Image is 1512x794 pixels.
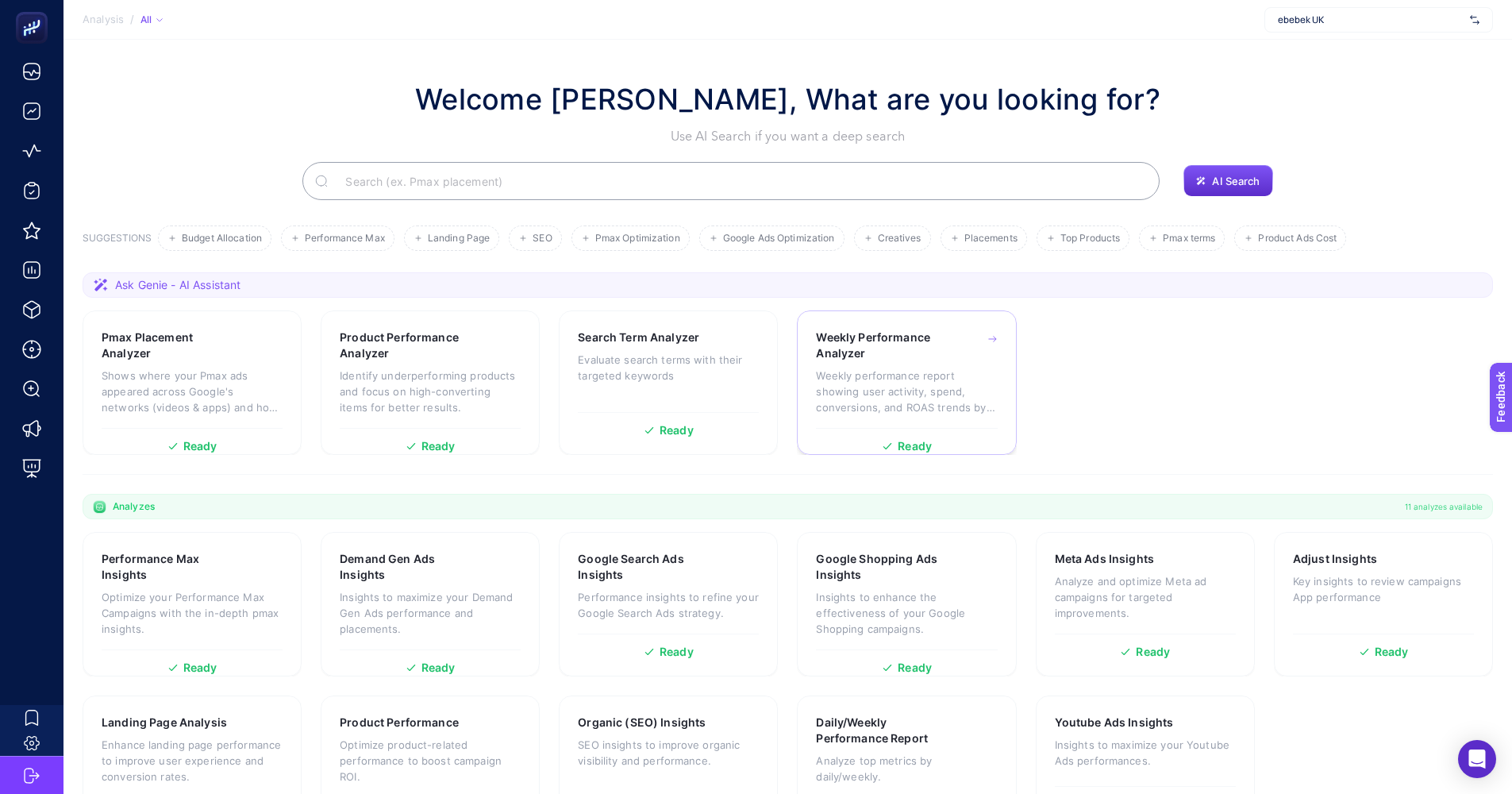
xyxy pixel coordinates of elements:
h3: Product Performance [340,715,459,730]
h3: Google Shopping Ads Insights [816,551,949,583]
a: Meta Ads InsightsAnalyze and optimize Meta ad campaigns for targeted improvements.Ready [1036,532,1255,676]
p: Key insights to review campaigns App performance [1293,573,1474,605]
span: Ready [660,646,694,657]
p: SEO insights to improve organic visibility and performance. [578,737,759,769]
img: svg%3e [1470,12,1479,28]
h3: Google Search Ads Insights [578,551,710,583]
a: Demand Gen Ads InsightsInsights to maximize your Demand Gen Ads performance and placements.Ready [321,532,540,676]
p: Performance insights to refine your Google Search Ads strategy. [578,589,759,621]
div: All [140,13,163,26]
p: Analyze and optimize Meta ad campaigns for targeted improvements. [1055,573,1236,621]
a: Product Performance AnalyzerIdentify underperforming products and focus on high-converting items ... [321,310,540,455]
a: Google Shopping Ads InsightsInsights to enhance the effectiveness of your Google Shopping campaig... [797,532,1016,676]
span: Landing Page [428,233,490,245]
span: Analyzes [113,500,155,513]
span: Ready [421,662,456,673]
span: Ready [660,425,694,436]
p: Evaluate search terms with their targeted keywords [578,352,759,384]
h3: Organic (SEO) Insights [578,715,706,730]
span: Creatives [878,233,921,245]
span: Performance Max [305,233,385,245]
p: Insights to maximize your Demand Gen Ads performance and placements. [340,589,521,637]
p: Shows where your Pmax ads appeared across Google's networks (videos & apps) and how each placemen... [102,368,283,415]
p: Optimize your Performance Max Campaigns with the in-depth pmax insights. [102,589,283,637]
p: Identify underperforming products and focus on high-converting items for better results. [340,368,521,415]
span: Ready [183,662,217,673]
span: ebebek UK [1278,13,1464,26]
div: Open Intercom Messenger [1458,740,1496,778]
h3: Adjust Insights [1293,551,1377,567]
a: Search Term AnalyzerEvaluate search terms with their targeted keywordsReady [559,310,778,455]
span: Feedback [10,5,60,17]
button: AI Search [1183,165,1272,197]
span: Ready [183,441,217,452]
p: Insights to maximize your Youtube Ads performances. [1055,737,1236,769]
span: SEO [533,233,552,245]
span: Pmax Optimization [595,233,680,245]
a: Pmax Placement AnalyzerShows where your Pmax ads appeared across Google's networks (videos & apps... [83,310,302,455]
p: Analyze top metrics by daily/weekly. [816,753,997,784]
p: Insights to enhance the effectiveness of your Google Shopping campaigns. [816,589,997,637]
span: Ready [898,441,932,452]
span: Placements [964,233,1018,245]
span: Product Ads Cost [1258,233,1337,245]
span: Analysis [83,13,124,26]
h3: Youtube Ads Insights [1055,715,1174,730]
input: Search [333,159,1147,203]
h3: Performance Max Insights [102,551,233,583]
a: Google Search Ads InsightsPerformance insights to refine your Google Search Ads strategy.Ready [559,532,778,676]
span: Google Ads Optimization [723,233,835,245]
h1: Welcome [PERSON_NAME], What are you looking for? [415,78,1160,121]
a: Weekly Performance AnalyzerWeekly performance report showing user activity, spend, conversions, a... [797,310,1016,455]
span: Ready [1375,646,1409,657]
span: Budget Allocation [182,233,262,245]
span: / [130,13,134,25]
span: Ready [421,441,456,452]
p: Enhance landing page performance to improve user experience and conversion rates. [102,737,283,784]
a: Performance Max InsightsOptimize your Performance Max Campaigns with the in-depth pmax insights.R... [83,532,302,676]
h3: Meta Ads Insights [1055,551,1154,567]
span: Pmax terms [1163,233,1215,245]
span: Top Products [1060,233,1120,245]
h3: SUGGESTIONS [83,232,152,251]
p: Use AI Search if you want a deep search [415,127,1160,146]
h3: Demand Gen Ads Insights [340,551,471,583]
span: Ask Genie - AI Assistant [115,277,240,293]
a: Adjust InsightsKey insights to review campaigns App performanceReady [1274,532,1493,676]
h3: Pmax Placement Analyzer [102,330,233,361]
span: Ready [898,662,932,673]
h3: Landing Page Analysis [102,715,227,730]
span: 11 analyzes available [1405,500,1483,513]
span: Ready [1136,646,1170,657]
h3: Product Performance Analyzer [340,330,473,361]
h3: Daily/Weekly Performance Report [816,715,950,746]
span: AI Search [1212,175,1260,187]
p: Optimize product-related performance to boost campaign ROI. [340,737,521,784]
h3: Search Term Analyzer [578,330,699,345]
h3: Weekly Performance Analyzer [816,330,948,361]
p: Weekly performance report showing user activity, spend, conversions, and ROAS trends by week. [816,368,997,415]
